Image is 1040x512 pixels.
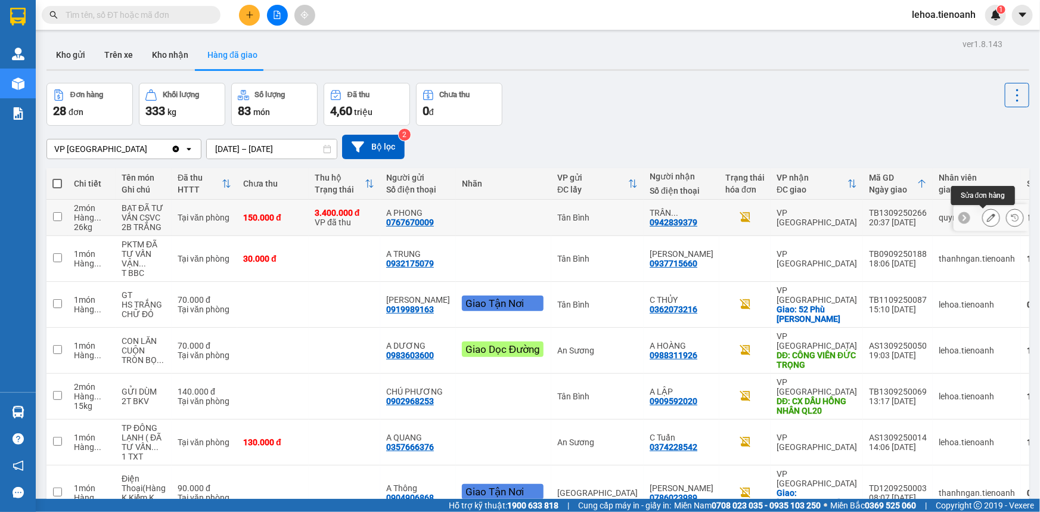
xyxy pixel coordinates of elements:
span: caret-down [1017,10,1028,20]
div: 2 món [74,203,110,213]
span: 333 [145,104,165,118]
div: 26 kg [74,222,110,232]
span: đ [429,107,434,117]
div: Hàng thông thường [74,392,110,401]
span: aim [300,11,309,19]
div: lehoa.tienoanh [939,437,1015,447]
div: CHÚ PHƯƠNG [386,387,450,396]
div: ĐC lấy [557,185,628,194]
div: 0919989163 [386,305,434,314]
div: VP [GEOGRAPHIC_DATA] [777,469,857,488]
div: Hàng thông thường [74,305,110,314]
button: Khối lượng333kg [139,83,225,126]
div: C THỦY [650,295,713,305]
div: 130.000 đ [243,437,303,447]
span: ... [154,493,162,502]
input: Select a date range. [207,139,337,159]
button: Kho nhận [142,41,198,69]
span: đơn [69,107,83,117]
div: Đã thu [178,173,222,182]
div: CUỘN TRÒN BỌC MÚT [122,346,166,365]
span: Hỗ trợ kỹ thuật: [449,499,558,512]
span: 0 [423,104,429,118]
div: 30.000 đ [243,254,303,263]
div: Trạng thái [725,173,765,182]
div: Hàng thông thường [74,350,110,360]
div: giao hàng [939,185,1015,194]
div: Tại văn phòng [178,437,231,447]
span: 83 [238,104,251,118]
div: Ghi chú [122,185,166,194]
span: ... [151,442,159,452]
div: Tại văn phòng [178,350,231,360]
span: ... [671,208,678,218]
img: icon-new-feature [991,10,1001,20]
strong: 0369 525 060 [865,501,916,510]
div: 15:10 [DATE] [869,305,927,314]
div: 0374228542 [650,442,697,452]
input: Selected VP Đà Lạt. [148,143,150,155]
div: Đơn hàng [70,91,103,99]
div: 1 TXT [122,452,166,461]
span: ... [94,213,101,222]
div: Số điện thoại [386,185,450,194]
div: Người gửi [386,173,450,182]
div: VP đã thu [315,208,374,227]
div: 70.000 đ [178,341,231,350]
div: 0932175079 [386,259,434,268]
div: 0937715660 [650,259,697,268]
div: lehoa.tienoanh [939,300,1015,309]
div: Chi tiết [74,179,110,188]
button: Hàng đã giao [198,41,267,69]
div: [GEOGRAPHIC_DATA] [557,488,638,498]
div: Sửa đơn hàng [951,186,1015,205]
span: kg [167,107,176,117]
span: ... [94,493,101,502]
div: Giao Dọc Đường [462,342,544,357]
div: PKTM ĐÃ TƯ VẤN VẬN CHUYỂN [122,240,166,268]
div: Tại văn phòng [178,493,231,502]
div: An Sương [557,346,638,355]
div: A Thông [386,483,450,493]
div: 18:06 [DATE] [869,259,927,268]
span: ... [157,355,164,365]
div: quynhanh.tienoanh [939,213,1015,222]
div: DĐ: CX DẦU HỒNG NHÂN QL20 [777,396,857,415]
div: An Sương [557,437,638,447]
div: Tại văn phòng [178,396,231,406]
div: 2T BKV [122,396,166,406]
button: Đã thu4,60 triệu [324,83,410,126]
div: VP [GEOGRAPHIC_DATA] [777,286,857,305]
div: 0983603600 [386,350,434,360]
div: A LẬP [650,387,713,396]
span: message [13,487,24,498]
div: VP [GEOGRAPHIC_DATA] [777,208,857,227]
div: HTTT [178,185,222,194]
img: warehouse-icon [12,48,24,60]
div: Trạng thái [315,185,365,194]
div: VP [GEOGRAPHIC_DATA] [777,331,857,350]
div: Giao Tận Nơi [462,296,544,311]
span: | [925,499,927,512]
div: Người nhận [650,172,713,181]
span: notification [13,460,24,471]
span: question-circle [13,433,24,445]
div: Tên món [122,173,166,182]
button: Đơn hàng28đơn [46,83,133,126]
div: Tân Bình [557,213,638,222]
div: ver 1.8.143 [963,38,1002,51]
div: 0357666376 [386,442,434,452]
div: 0909592020 [650,396,697,406]
span: ... [94,350,101,360]
button: plus [239,5,260,26]
div: AS1309250050 [869,341,927,350]
div: Sửa đơn hàng [982,209,1000,226]
div: TB1309250266 [869,208,927,218]
button: Trên xe [95,41,142,69]
span: ... [94,305,101,314]
div: 0767670009 [386,218,434,227]
span: copyright [974,501,982,510]
div: VP [GEOGRAPHIC_DATA] [777,249,857,268]
div: 140.000 đ [178,387,231,396]
strong: 1900 633 818 [507,501,558,510]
